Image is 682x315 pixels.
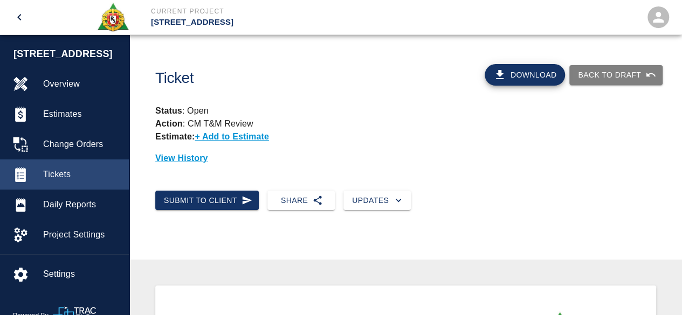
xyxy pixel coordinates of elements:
strong: Status [155,106,182,115]
span: Settings [43,268,120,281]
button: Download [485,64,566,86]
span: Project Settings [43,228,120,241]
strong: Estimate: [155,132,195,141]
p: + Add to Estimate [195,132,269,141]
strong: Action [155,119,183,128]
button: Submit to Client [155,191,259,211]
button: Updates [343,191,411,211]
p: View History [155,152,656,165]
iframe: Chat Widget [628,263,682,315]
img: Roger & Sons Concrete [97,2,129,32]
span: Daily Reports [43,198,120,211]
p: : Open [155,104,656,117]
button: Share [267,191,335,211]
span: Tickets [43,168,120,181]
span: Estimates [43,108,120,121]
button: Back to Draft [569,65,663,85]
span: Overview [43,78,120,90]
span: [STREET_ADDRESS] [13,47,123,61]
button: open drawer [6,4,32,30]
p: : CM T&M Review [155,119,253,128]
h1: Ticket [155,69,444,87]
p: [STREET_ADDRESS] [151,16,399,29]
p: Current Project [151,6,399,16]
span: Change Orders [43,138,120,151]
